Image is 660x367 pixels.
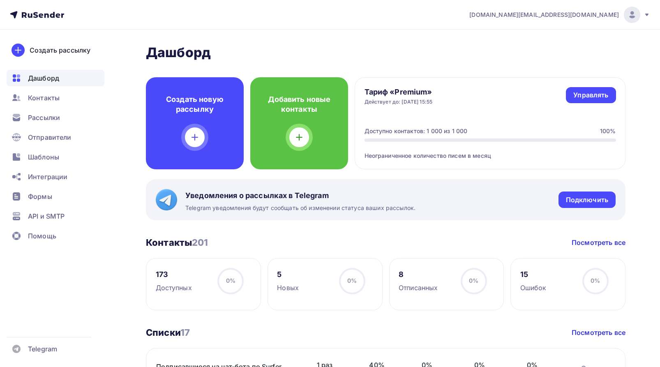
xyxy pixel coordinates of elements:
[365,127,468,135] div: Доступно контактов: 1 000 из 1 000
[28,113,60,122] span: Рассылки
[469,11,619,19] span: [DOMAIN_NAME][EMAIL_ADDRESS][DOMAIN_NAME]
[399,270,438,279] div: 8
[28,172,67,182] span: Интеграции
[185,204,415,212] span: Telegram уведомления будут сообщать об изменении статуса ваших рассылок.
[28,93,60,103] span: Контакты
[192,237,208,248] span: 201
[7,70,104,86] a: Дашборд
[185,191,415,201] span: Уведомления о рассылках в Telegram
[520,270,547,279] div: 15
[146,44,625,61] h2: Дашборд
[7,129,104,145] a: Отправители
[7,188,104,205] a: Формы
[28,132,72,142] span: Отправители
[399,283,438,293] div: Отписанных
[159,95,231,114] h4: Создать новую рассылку
[365,142,616,160] div: Неограниченное количество писем в месяц
[28,152,59,162] span: Шаблоны
[28,231,56,241] span: Помощь
[156,283,192,293] div: Доступных
[146,237,208,248] h3: Контакты
[591,277,600,284] span: 0%
[146,327,190,338] h3: Списки
[566,195,608,205] div: Подключить
[28,211,65,221] span: API и SMTP
[520,283,547,293] div: Ошибок
[7,90,104,106] a: Контакты
[226,277,235,284] span: 0%
[28,73,59,83] span: Дашборд
[180,327,190,338] span: 17
[7,149,104,165] a: Шаблоны
[28,344,57,354] span: Telegram
[277,283,299,293] div: Новых
[277,270,299,279] div: 5
[600,127,616,135] div: 100%
[7,109,104,126] a: Рассылки
[572,328,625,337] a: Посмотреть все
[469,7,650,23] a: [DOMAIN_NAME][EMAIL_ADDRESS][DOMAIN_NAME]
[469,277,478,284] span: 0%
[156,270,192,279] div: 173
[573,90,608,100] div: Управлять
[263,95,335,114] h4: Добавить новые контакты
[28,192,52,201] span: Формы
[365,87,433,97] h4: Тариф «Premium»
[365,99,433,105] div: Действует до: [DATE] 15:55
[30,45,90,55] div: Создать рассылку
[347,277,357,284] span: 0%
[572,238,625,247] a: Посмотреть все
